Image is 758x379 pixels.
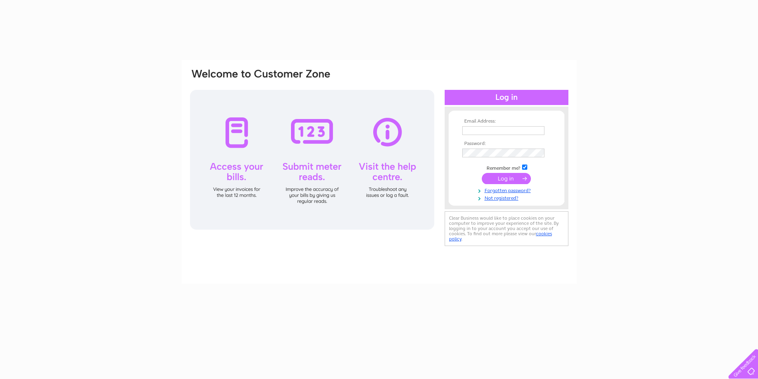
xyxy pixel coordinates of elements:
[482,173,531,184] input: Submit
[462,186,553,194] a: Forgotten password?
[445,211,568,246] div: Clear Business would like to place cookies on your computer to improve your experience of the sit...
[460,163,553,171] td: Remember me?
[462,194,553,201] a: Not registered?
[460,119,553,124] th: Email Address:
[449,231,552,242] a: cookies policy
[460,141,553,147] th: Password:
